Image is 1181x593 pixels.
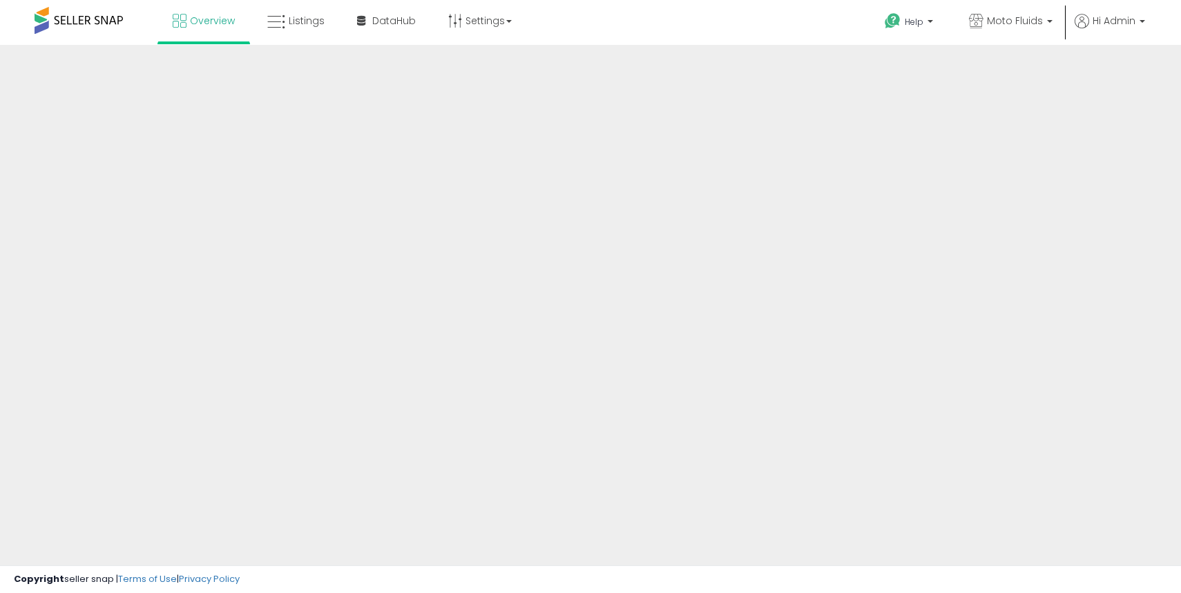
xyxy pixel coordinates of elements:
i: Get Help [884,12,901,30]
a: Help [874,2,947,45]
a: Hi Admin [1075,14,1145,45]
a: Terms of Use [118,572,177,585]
span: DataHub [372,14,416,28]
span: Listings [289,14,325,28]
a: Privacy Policy [179,572,240,585]
span: Hi Admin [1093,14,1135,28]
span: Moto Fluids [987,14,1043,28]
span: Help [905,16,923,28]
span: Overview [190,14,235,28]
strong: Copyright [14,572,64,585]
div: seller snap | | [14,573,240,586]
